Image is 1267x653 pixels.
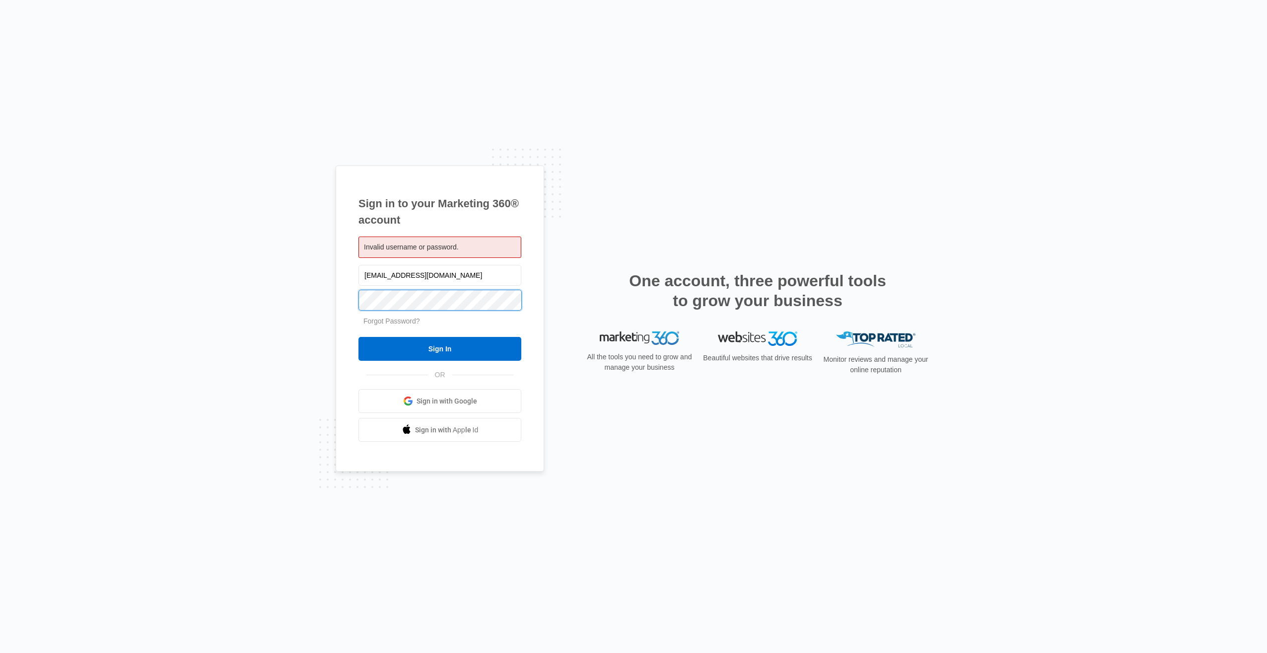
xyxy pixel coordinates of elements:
[415,425,479,435] span: Sign in with Apple Id
[358,337,521,361] input: Sign In
[417,396,477,407] span: Sign in with Google
[702,353,813,363] p: Beautiful websites that drive results
[820,354,931,375] p: Monitor reviews and manage your online reputation
[718,331,797,346] img: Websites 360
[600,331,679,345] img: Marketing 360
[358,418,521,442] a: Sign in with Apple Id
[626,271,889,311] h2: One account, three powerful tools to grow your business
[358,195,521,228] h1: Sign in to your Marketing 360® account
[358,265,521,286] input: Email
[363,317,420,325] a: Forgot Password?
[364,243,459,251] span: Invalid username or password.
[358,389,521,413] a: Sign in with Google
[428,370,452,380] span: OR
[584,352,695,373] p: All the tools you need to grow and manage your business
[836,331,915,348] img: Top Rated Local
